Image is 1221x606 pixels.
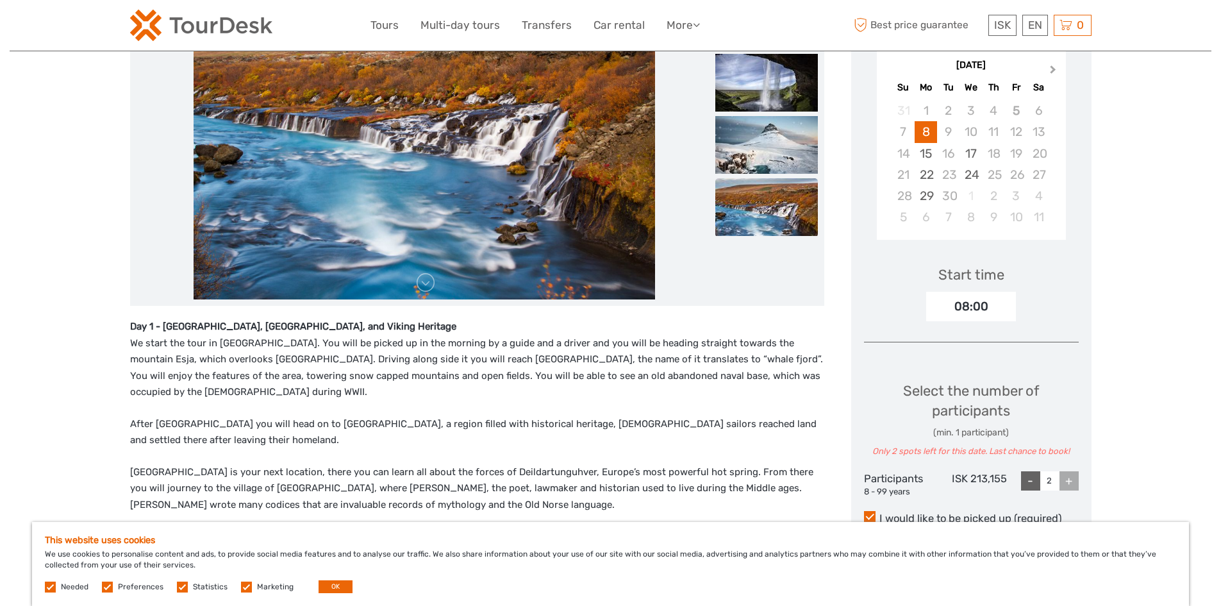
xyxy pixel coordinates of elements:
[994,19,1011,31] span: ISK
[1027,100,1050,121] div: Not available Saturday, September 6th, 2025
[915,100,937,121] div: Not available Monday, September 1st, 2025
[937,185,959,206] div: Not available Tuesday, September 30th, 2025
[667,16,700,35] a: More
[892,79,915,96] div: Su
[1059,471,1079,491] div: +
[915,185,937,206] div: Choose Monday, September 29th, 2025
[1022,15,1048,36] div: EN
[983,79,1005,96] div: Th
[1005,185,1027,206] div: Choose Friday, October 3rd, 2025
[937,164,959,185] div: Not available Tuesday, September 23rd, 2025
[864,486,936,498] div: 8 - 99 years
[715,54,818,112] img: bec293d32840482eb1a8e83ef97feca6_slider_thumbnail.jpeg
[715,116,818,174] img: 41c686a457f440c6a79b5fa708115807_slider_thumbnail.jpeg
[130,319,824,401] p: We start the tour in [GEOGRAPHIC_DATA]. You will be picked up in the morning by a guide and a dri...
[1027,185,1050,206] div: Choose Saturday, October 4th, 2025
[892,100,915,121] div: Not available Sunday, August 31st, 2025
[1027,121,1050,142] div: Not available Saturday, September 13th, 2025
[915,206,937,228] div: Choose Monday, October 6th, 2025
[983,121,1005,142] div: Not available Thursday, September 11th, 2025
[257,582,294,593] label: Marketing
[915,143,937,164] div: Choose Monday, September 15th, 2025
[877,59,1066,72] div: [DATE]
[420,16,500,35] a: Multi-day tours
[851,15,985,36] span: Best price guarantee
[959,185,982,206] div: Not available Wednesday, October 1st, 2025
[594,16,645,35] a: Car rental
[864,381,1079,458] div: Select the number of participants
[983,100,1005,121] div: Not available Thursday, September 4th, 2025
[892,164,915,185] div: Not available Sunday, September 21st, 2025
[935,471,1007,498] div: ISK 213,155
[1005,164,1027,185] div: Not available Friday, September 26th, 2025
[959,79,982,96] div: We
[1027,79,1050,96] div: Sa
[937,100,959,121] div: Not available Tuesday, September 2nd, 2025
[1005,79,1027,96] div: Fr
[370,16,399,35] a: Tours
[959,206,982,228] div: Choose Wednesday, October 8th, 2025
[983,185,1005,206] div: Choose Thursday, October 2nd, 2025
[1005,206,1027,228] div: Choose Friday, October 10th, 2025
[1027,206,1050,228] div: Choose Saturday, October 11th, 2025
[892,185,915,206] div: Not available Sunday, September 28th, 2025
[864,426,1079,439] div: (min. 1 participant)
[938,265,1004,285] div: Start time
[1005,143,1027,164] div: Not available Friday, September 19th, 2025
[864,511,1079,526] label: I would like to be picked up (required)
[1027,164,1050,185] div: Not available Saturday, September 27th, 2025
[959,164,982,185] div: Choose Wednesday, September 24th, 2025
[1027,143,1050,164] div: Not available Saturday, September 20th, 2025
[1005,121,1027,142] div: Not available Friday, September 12th, 2025
[118,582,163,593] label: Preferences
[130,464,824,514] p: [GEOGRAPHIC_DATA] is your next location, there you can learn all about the forces of Deildartungu...
[1005,100,1027,121] div: Not available Friday, September 5th, 2025
[926,292,1016,321] div: 08:00
[937,79,959,96] div: Tu
[45,535,1176,546] h5: This website uses cookies
[715,178,818,236] img: f573ced0b78c4a6387a233668a71a4d9_slider_thumbnail.jpeg
[892,143,915,164] div: Not available Sunday, September 14th, 2025
[130,416,824,449] p: After [GEOGRAPHIC_DATA] you will head on to [GEOGRAPHIC_DATA], a region filled with historical he...
[193,582,228,593] label: Statistics
[864,471,936,498] div: Participants
[1044,62,1065,83] button: Next Month
[937,121,959,142] div: Not available Tuesday, September 9th, 2025
[130,10,272,41] img: 120-15d4194f-c635-41b9-a512-a3cb382bfb57_logo_small.png
[864,446,1079,458] div: Only 2 spots left for this date. Last chance to book!
[892,206,915,228] div: Choose Sunday, October 5th, 2025
[1021,471,1040,491] div: -
[18,22,145,33] p: We're away right now. Please check back later!
[1075,19,1086,31] span: 0
[915,164,937,185] div: Choose Monday, September 22nd, 2025
[881,100,1061,228] div: month 2025-09
[32,522,1189,606] div: We use cookies to personalise content and ads, to provide social media features and to analyse ou...
[983,143,1005,164] div: Not available Thursday, September 18th, 2025
[959,143,982,164] div: Choose Wednesday, September 17th, 2025
[937,206,959,228] div: Choose Tuesday, October 7th, 2025
[61,582,88,593] label: Needed
[319,580,353,593] button: OK
[130,321,456,332] strong: Day 1 - [GEOGRAPHIC_DATA], [GEOGRAPHIC_DATA], and Viking Heritage
[147,20,163,35] button: Open LiveChat chat widget
[915,121,937,142] div: Choose Monday, September 8th, 2025
[983,164,1005,185] div: Not available Thursday, September 25th, 2025
[983,206,1005,228] div: Choose Thursday, October 9th, 2025
[892,121,915,142] div: Not available Sunday, September 7th, 2025
[959,100,982,121] div: Not available Wednesday, September 3rd, 2025
[959,121,982,142] div: Not available Wednesday, September 10th, 2025
[522,16,572,35] a: Transfers
[915,79,937,96] div: Mo
[937,143,959,164] div: Not available Tuesday, September 16th, 2025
